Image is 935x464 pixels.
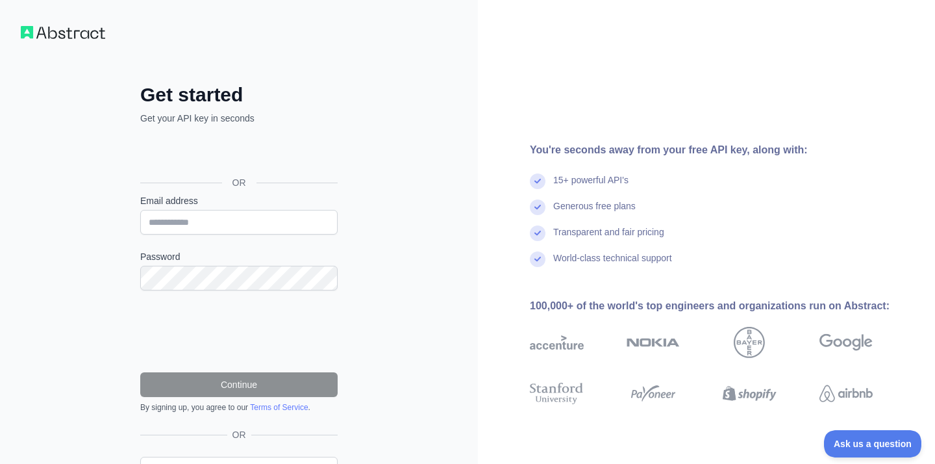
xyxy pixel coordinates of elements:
[134,139,342,168] iframe: Sign in with Google Button
[140,402,338,413] div: By signing up, you agree to our .
[627,380,680,407] img: payoneer
[734,327,765,358] img: bayer
[824,430,922,458] iframe: Toggle Customer Support
[250,403,308,412] a: Terms of Service
[819,327,873,358] img: google
[530,174,545,189] img: check mark
[530,200,545,215] img: check mark
[140,306,338,357] iframe: reCAPTCHA
[553,200,636,226] div: Generous free plans
[140,83,338,107] h2: Get started
[627,327,680,358] img: nokia
[140,112,338,125] p: Get your API key in seconds
[553,226,664,251] div: Transparent and fair pricing
[553,251,672,277] div: World-class technical support
[530,380,584,407] img: stanford university
[530,298,914,314] div: 100,000+ of the world's top engineers and organizations run on Abstract:
[530,142,914,158] div: You're seconds away from your free API key, along with:
[140,250,338,263] label: Password
[530,327,584,358] img: accenture
[553,174,629,200] div: 15+ powerful API's
[530,251,545,267] img: check mark
[222,176,256,189] span: OR
[21,26,105,39] img: Workflow
[723,380,777,407] img: shopify
[530,226,545,241] img: check mark
[140,372,338,397] button: Continue
[819,380,873,407] img: airbnb
[227,428,251,441] span: OR
[140,194,338,207] label: Email address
